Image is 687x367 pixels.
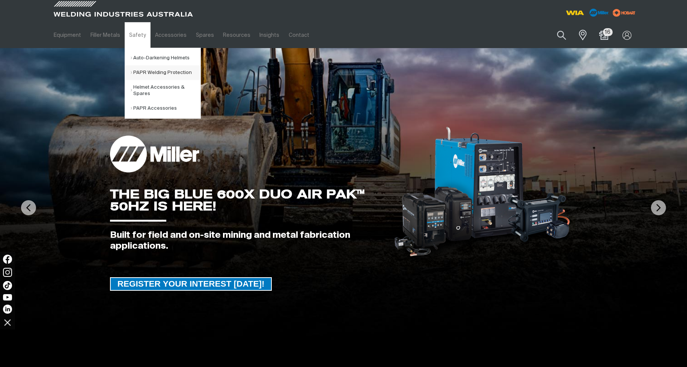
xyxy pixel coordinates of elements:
[255,22,284,48] a: Insights
[1,316,14,329] img: hide socials
[3,281,12,290] img: TikTok
[125,22,151,48] a: Safety
[131,80,200,101] a: Helmet Accessories & Spares
[610,7,638,18] img: miller
[539,26,574,44] input: Product name or item number...
[110,277,272,291] a: REGISTER YOUR INTEREST TODAY!
[218,22,255,48] a: Resources
[86,22,124,48] a: Filler Metals
[110,188,382,212] div: THE BIG BLUE 600X DUO AIR PAK™ 50HZ IS HERE!
[131,51,200,65] a: Auto-Darkening Helmets
[549,26,574,44] button: Search products
[284,22,314,48] a: Contact
[21,200,36,215] img: PrevArrow
[131,101,200,116] a: PAPR Accessories
[131,65,200,80] a: PAPR Welding Protection
[3,305,12,314] img: LinkedIn
[49,22,86,48] a: Equipment
[49,22,491,48] nav: Main
[125,48,201,119] ul: Safety Submenu
[110,230,382,252] div: Built for field and on-site mining and metal fabrication applications.
[111,277,271,291] span: REGISTER YOUR INTEREST [DATE]!
[110,99,577,144] div: GET A FREE 16TC & 12P SAMPLE PACK!
[651,200,666,215] img: NextArrow
[3,255,12,264] img: Facebook
[151,22,191,48] a: Accessories
[3,268,12,277] img: Instagram
[3,294,12,301] img: YouTube
[191,22,218,48] a: Spares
